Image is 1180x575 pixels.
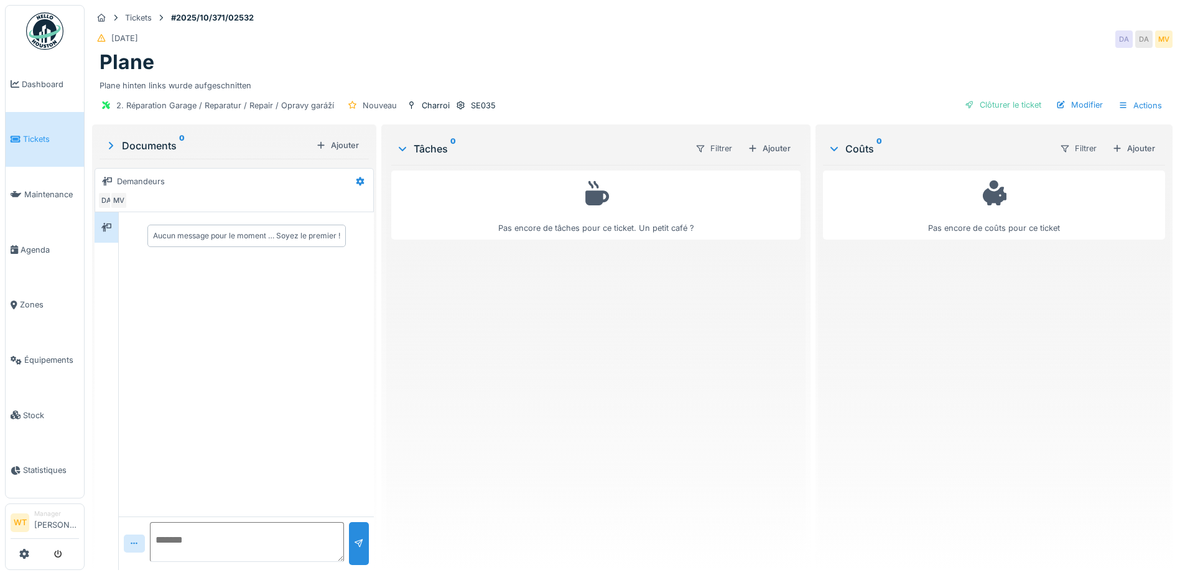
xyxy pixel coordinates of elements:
div: MV [1155,30,1173,48]
div: DA [1135,30,1153,48]
div: Tâches [396,141,685,156]
span: Dashboard [22,78,79,90]
sup: 0 [179,138,185,153]
a: Dashboard [6,57,84,112]
a: Agenda [6,222,84,278]
a: Statistiques [6,443,84,498]
img: Badge_color-CXgf-gQk.svg [26,12,63,50]
h1: Plane [100,50,154,74]
div: Ajouter [743,140,796,157]
div: Charroi [422,100,450,111]
sup: 0 [876,141,882,156]
strong: #2025/10/371/02532 [166,12,259,24]
span: Équipements [24,354,79,366]
a: Zones [6,278,84,333]
div: MV [110,192,128,209]
div: Nouveau [363,100,397,111]
div: Tickets [125,12,152,24]
div: 2. Réparation Garage / Reparatur / Repair / Opravy garáží [116,100,334,111]
div: Manager [34,509,79,518]
div: Filtrer [690,139,738,157]
div: DA [1115,30,1133,48]
div: SE035 [471,100,496,111]
div: Modifier [1051,96,1108,113]
div: Plane hinten links wurde aufgeschnitten [100,75,1165,91]
div: Coûts [828,141,1049,156]
div: Aucun message pour le moment … Soyez le premier ! [153,230,340,241]
span: Statistiques [23,464,79,476]
span: Maintenance [24,189,79,200]
div: Documents [105,138,311,153]
div: Ajouter [311,137,364,154]
li: WT [11,513,29,532]
a: Maintenance [6,167,84,222]
span: Stock [23,409,79,421]
div: Pas encore de coûts pour ce ticket [831,176,1157,234]
a: Équipements [6,332,84,388]
a: WT Manager[PERSON_NAME] [11,509,79,539]
div: Filtrer [1054,139,1102,157]
li: [PERSON_NAME] [34,509,79,536]
div: Ajouter [1107,140,1160,157]
span: Tickets [23,133,79,145]
span: Zones [20,299,79,311]
div: Demandeurs [117,175,165,187]
div: Pas encore de tâches pour ce ticket. Un petit café ? [399,176,792,234]
div: Clôturer le ticket [960,96,1046,113]
div: DA [98,192,115,209]
div: [DATE] [111,32,138,44]
sup: 0 [450,141,456,156]
div: Actions [1113,96,1168,115]
span: Agenda [21,244,79,256]
a: Tickets [6,112,84,167]
a: Stock [6,388,84,443]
